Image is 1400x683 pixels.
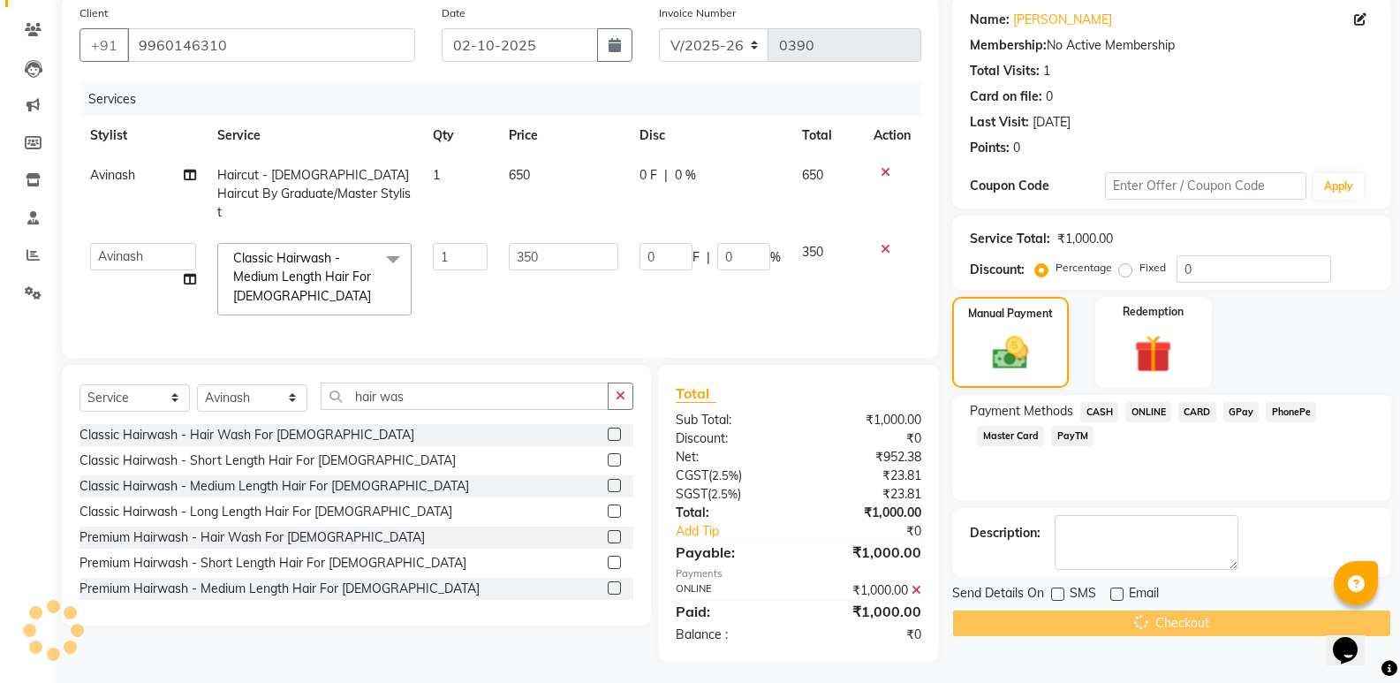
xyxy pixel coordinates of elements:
[1033,113,1071,132] div: [DATE]
[662,429,798,448] div: Discount:
[662,411,798,429] div: Sub Total:
[970,402,1073,421] span: Payment Methods
[217,167,411,220] span: Haircut - [DEMOGRAPHIC_DATA] Haircut By Graduate/Master Stylist
[662,448,798,467] div: Net:
[442,5,465,21] label: Date
[798,485,935,504] div: ₹23.81
[821,522,935,541] div: ₹0
[81,83,935,116] div: Services
[498,116,629,156] th: Price
[675,166,696,185] span: 0 %
[1043,62,1050,80] div: 1
[1129,584,1159,606] span: Email
[952,584,1044,606] span: Send Details On
[1057,230,1113,248] div: ₹1,000.00
[1326,612,1382,665] iframe: chat widget
[798,601,935,622] div: ₹1,000.00
[676,566,921,581] div: Payments
[509,167,530,183] span: 650
[863,116,921,156] th: Action
[791,116,863,156] th: Total
[662,626,798,644] div: Balance :
[1013,139,1020,157] div: 0
[629,116,791,156] th: Disc
[79,452,456,470] div: Classic Hairwash - Short Length Hair For [DEMOGRAPHIC_DATA]
[798,448,935,467] div: ₹952.38
[127,28,415,62] input: Search by Name/Mobile/Email/Code
[798,581,935,600] div: ₹1,000.00
[970,139,1010,157] div: Points:
[1139,260,1166,276] label: Fixed
[770,248,781,267] span: %
[79,5,108,21] label: Client
[1046,87,1053,106] div: 0
[970,113,1029,132] div: Last Visit:
[1070,584,1096,606] span: SMS
[90,167,135,183] span: Avinash
[1123,304,1184,320] label: Redemption
[664,166,668,185] span: |
[662,581,798,600] div: ONLINE
[970,87,1042,106] div: Card on file:
[970,261,1025,279] div: Discount:
[981,332,1040,374] img: _cash.svg
[79,528,425,547] div: Premium Hairwash - Hair Wash For [DEMOGRAPHIC_DATA]
[79,116,207,156] th: Stylist
[233,250,371,304] span: Classic Hairwash - Medium Length Hair For [DEMOGRAPHIC_DATA]
[433,167,440,183] span: 1
[1013,11,1112,29] a: [PERSON_NAME]
[79,477,469,496] div: Classic Hairwash - Medium Length Hair For [DEMOGRAPHIC_DATA]
[676,486,708,502] span: SGST
[662,467,798,485] div: ( )
[970,36,1047,55] div: Membership:
[79,426,414,444] div: Classic Hairwash - Hair Wash For [DEMOGRAPHIC_DATA]
[662,485,798,504] div: ( )
[970,11,1010,29] div: Name:
[798,626,935,644] div: ₹0
[1056,260,1112,276] label: Percentage
[79,28,129,62] button: +91
[659,5,736,21] label: Invoice Number
[968,306,1053,322] label: Manual Payment
[662,522,821,541] a: Add Tip
[1051,426,1094,446] span: PayTM
[707,248,710,267] span: |
[712,468,738,482] span: 2.5%
[798,429,935,448] div: ₹0
[639,166,657,185] span: 0 F
[1105,172,1306,200] input: Enter Offer / Coupon Code
[970,62,1040,80] div: Total Visits:
[371,288,379,304] a: x
[79,580,480,598] div: Premium Hairwash - Medium Length Hair For [DEMOGRAPHIC_DATA]
[321,383,609,410] input: Search or Scan
[662,542,798,563] div: Payable:
[798,467,935,485] div: ₹23.81
[422,116,498,156] th: Qty
[970,524,1041,543] div: Description:
[79,503,452,521] div: Classic Hairwash - Long Length Hair For [DEMOGRAPHIC_DATA]
[79,554,466,573] div: Premium Hairwash - Short Length Hair For [DEMOGRAPHIC_DATA]
[1313,173,1364,200] button: Apply
[711,487,738,501] span: 2.5%
[662,601,798,622] div: Paid:
[798,411,935,429] div: ₹1,000.00
[207,116,422,156] th: Service
[1178,402,1216,422] span: CARD
[676,467,708,483] span: CGST
[802,167,823,183] span: 650
[798,504,935,522] div: ₹1,000.00
[970,36,1374,55] div: No Active Membership
[1125,402,1171,422] span: ONLINE
[970,230,1050,248] div: Service Total:
[662,504,798,522] div: Total:
[1223,402,1260,422] span: GPay
[676,384,716,403] span: Total
[1123,330,1184,377] img: _gift.svg
[970,177,1104,195] div: Coupon Code
[1080,402,1118,422] span: CASH
[977,426,1044,446] span: Master Card
[802,244,823,260] span: 350
[798,542,935,563] div: ₹1,000.00
[692,248,700,267] span: F
[1266,402,1316,422] span: PhonePe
